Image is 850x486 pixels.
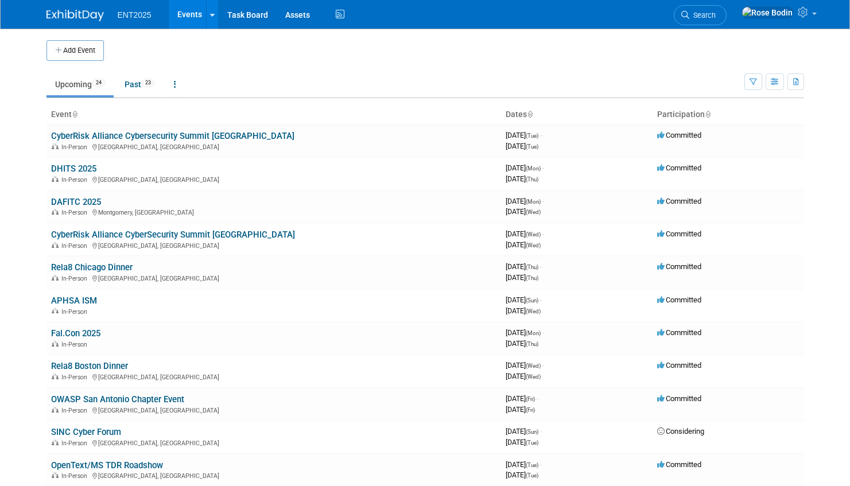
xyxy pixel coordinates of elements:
a: Rela8 Boston Dinner [51,361,128,371]
a: APHSA ISM [51,296,97,306]
span: [DATE] [506,339,538,348]
img: In-Person Event [52,143,59,149]
div: Montgomery, [GEOGRAPHIC_DATA] [51,207,496,216]
span: Committed [657,164,701,172]
a: Fal.Con 2025 [51,328,100,339]
a: Past23 [116,73,163,95]
span: (Wed) [526,242,541,248]
th: Dates [501,105,653,125]
span: [DATE] [506,361,544,370]
span: Committed [657,328,701,337]
span: (Mon) [526,199,541,205]
a: OWASP San Antonio Chapter Event [51,394,184,405]
span: (Tue) [526,462,538,468]
span: (Thu) [526,264,538,270]
img: In-Person Event [52,242,59,248]
a: Upcoming24 [46,73,114,95]
span: [DATE] [506,328,544,337]
img: In-Person Event [52,341,59,347]
span: [DATE] [506,427,542,436]
span: (Wed) [526,374,541,380]
span: - [540,262,542,271]
span: - [542,197,544,205]
a: CyberRisk Alliance Cybersecurity Summit [GEOGRAPHIC_DATA] [51,131,294,141]
span: (Tue) [526,472,538,479]
span: (Wed) [526,209,541,215]
span: In-Person [61,176,91,184]
div: [GEOGRAPHIC_DATA], [GEOGRAPHIC_DATA] [51,372,496,381]
span: - [537,394,538,403]
img: In-Person Event [52,472,59,478]
span: (Mon) [526,165,541,172]
span: In-Person [61,275,91,282]
span: [DATE] [506,372,541,380]
span: (Wed) [526,308,541,314]
a: Sort by Participation Type [705,110,711,119]
span: (Tue) [526,133,538,139]
span: Committed [657,131,701,139]
span: [DATE] [506,405,535,414]
span: - [542,361,544,370]
div: [GEOGRAPHIC_DATA], [GEOGRAPHIC_DATA] [51,240,496,250]
a: DHITS 2025 [51,164,96,174]
img: In-Person Event [52,440,59,445]
span: [DATE] [506,197,544,205]
a: SINC Cyber Forum [51,427,121,437]
span: Committed [657,296,701,304]
span: [DATE] [506,460,542,469]
img: In-Person Event [52,308,59,314]
img: In-Person Event [52,275,59,281]
span: [DATE] [506,230,544,238]
span: (Mon) [526,330,541,336]
span: [DATE] [506,240,541,249]
button: Add Event [46,40,104,61]
span: - [540,460,542,469]
div: [GEOGRAPHIC_DATA], [GEOGRAPHIC_DATA] [51,471,496,480]
span: - [540,131,542,139]
span: Considering [657,427,704,436]
span: (Thu) [526,275,538,281]
span: (Fri) [526,396,535,402]
img: ExhibitDay [46,10,104,21]
span: (Sun) [526,429,538,435]
span: Committed [657,262,701,271]
span: (Tue) [526,440,538,446]
a: CyberRisk Alliance CyberSecurity Summit [GEOGRAPHIC_DATA] [51,230,295,240]
span: (Sun) [526,297,538,304]
img: In-Person Event [52,374,59,379]
span: [DATE] [506,471,538,479]
span: - [542,328,544,337]
a: Rela8 Chicago Dinner [51,262,133,273]
img: In-Person Event [52,176,59,182]
div: [GEOGRAPHIC_DATA], [GEOGRAPHIC_DATA] [51,438,496,447]
div: [GEOGRAPHIC_DATA], [GEOGRAPHIC_DATA] [51,142,496,151]
img: In-Person Event [52,407,59,413]
a: OpenText/MS TDR Roadshow [51,460,163,471]
span: In-Person [61,472,91,480]
span: ENT2025 [118,10,152,20]
span: [DATE] [506,296,542,304]
span: (Wed) [526,363,541,369]
span: In-Person [61,341,91,348]
span: - [542,230,544,238]
th: Participation [653,105,804,125]
span: Committed [657,460,701,469]
span: [DATE] [506,306,541,315]
span: In-Person [61,209,91,216]
span: In-Person [61,407,91,414]
span: (Fri) [526,407,535,413]
span: In-Person [61,374,91,381]
span: 23 [142,79,154,87]
span: [DATE] [506,438,538,446]
a: Sort by Start Date [527,110,533,119]
span: (Thu) [526,341,538,347]
span: [DATE] [506,164,544,172]
span: 24 [92,79,105,87]
div: [GEOGRAPHIC_DATA], [GEOGRAPHIC_DATA] [51,174,496,184]
span: Committed [657,394,701,403]
span: In-Person [61,308,91,316]
a: Sort by Event Name [72,110,77,119]
a: Search [674,5,727,25]
span: [DATE] [506,131,542,139]
span: In-Person [61,242,91,250]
